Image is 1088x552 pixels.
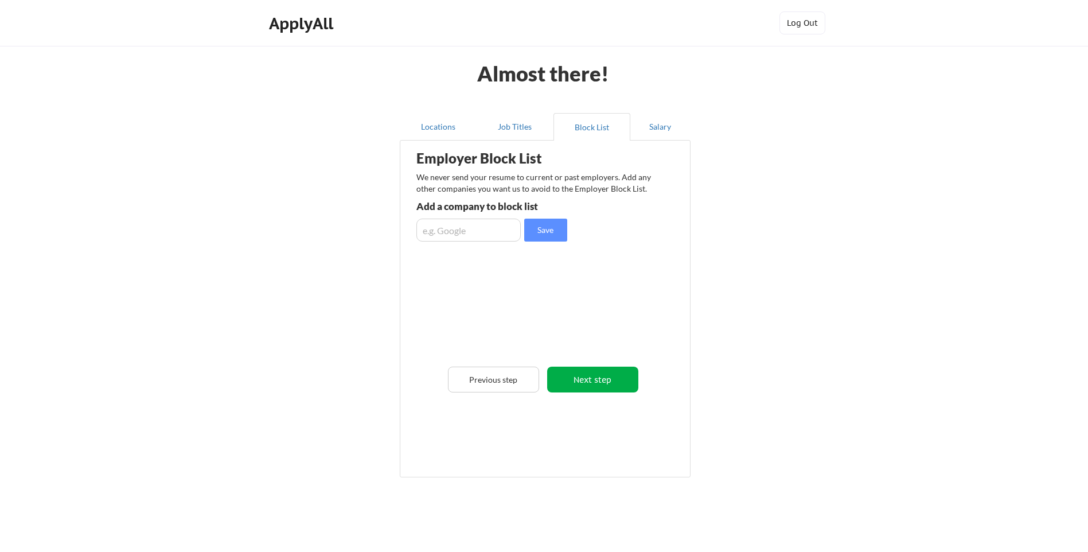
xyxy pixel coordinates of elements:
div: Employer Block List [416,151,596,165]
input: e.g. Google [416,219,521,242]
button: Save [524,219,567,242]
button: Previous step [448,367,539,392]
button: Log Out [779,11,825,34]
button: Block List [553,113,630,141]
button: Locations [400,113,477,141]
div: Add a company to block list [416,201,584,211]
div: Almost there! [463,63,623,84]
button: Salary [630,113,691,141]
div: ApplyAll [269,14,337,33]
button: Next step [547,367,638,392]
button: Job Titles [477,113,553,141]
div: We never send your resume to current or past employers. Add any other companies you want us to av... [416,172,658,194]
